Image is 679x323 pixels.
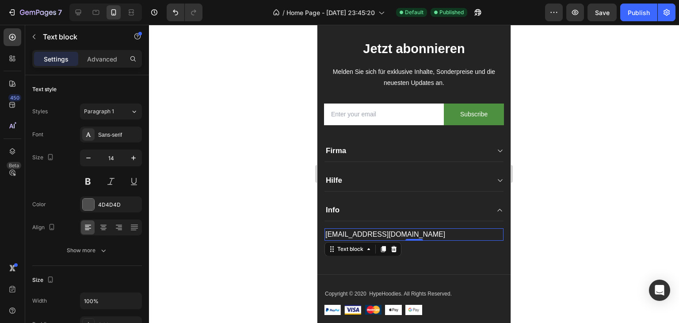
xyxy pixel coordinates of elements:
[87,54,117,64] p: Advanced
[32,85,57,93] div: Text style
[628,8,650,17] div: Publish
[620,4,657,21] button: Publish
[286,8,375,17] span: Home Page - [DATE] 23:45:20
[67,246,108,255] div: Show more
[32,242,142,258] button: Show more
[595,9,610,16] span: Save
[58,7,62,18] p: 7
[98,201,140,209] div: 4D4D4D
[32,152,56,164] div: Size
[32,222,57,234] div: Align
[167,4,202,21] div: Undo/Redo
[80,293,141,309] input: Auto
[7,162,21,169] div: Beta
[32,200,46,208] div: Color
[282,8,285,17] span: /
[84,108,114,115] span: Paragraph 1
[32,274,56,286] div: Size
[43,31,118,42] p: Text block
[32,297,47,305] div: Width
[44,54,69,64] p: Settings
[32,131,43,138] div: Font
[80,104,142,119] button: Paragraph 1
[4,4,66,21] button: 7
[439,8,464,16] span: Published
[8,94,21,101] div: 450
[587,4,617,21] button: Save
[98,131,140,139] div: Sans-serif
[32,108,48,115] div: Styles
[405,8,423,16] span: Default
[317,25,511,323] iframe: Design area
[649,280,670,301] div: Open Intercom Messenger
